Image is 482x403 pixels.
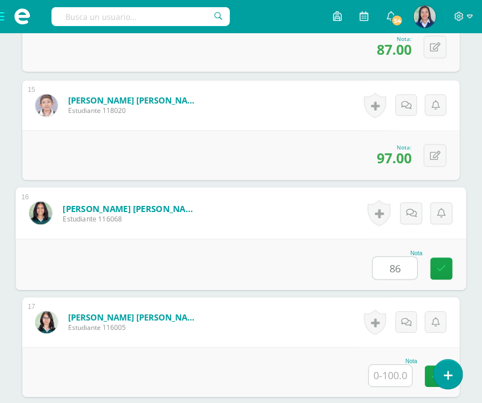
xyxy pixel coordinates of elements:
[35,94,58,116] img: 1264730fb0e608687ae5125317ab187c.png
[63,214,199,224] span: Estudiante 116068
[68,323,201,332] span: Estudiante 116005
[373,257,417,279] input: 0-100.0
[372,250,423,256] div: Nota
[377,143,412,151] div: Nota:
[414,6,436,28] img: aa46adbeae2c5bf295b4e5bf5615201a.png
[35,311,58,333] img: bedb722ad807463bb52de7f50d85db94.png
[68,106,201,115] span: Estudiante 118020
[52,7,230,26] input: Busca un usuario...
[29,201,52,224] img: e6feace3095b3df0c847b8cced937cbd.png
[63,203,199,214] a: [PERSON_NAME] [PERSON_NAME]
[377,148,412,167] span: 97.00
[369,365,412,386] input: 0-100.0
[68,95,201,106] a: [PERSON_NAME] [PERSON_NAME]
[377,35,412,43] div: Nota:
[391,14,403,27] span: 54
[68,312,201,323] a: [PERSON_NAME] [PERSON_NAME]
[377,40,412,59] span: 87.00
[368,358,417,364] div: Nota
